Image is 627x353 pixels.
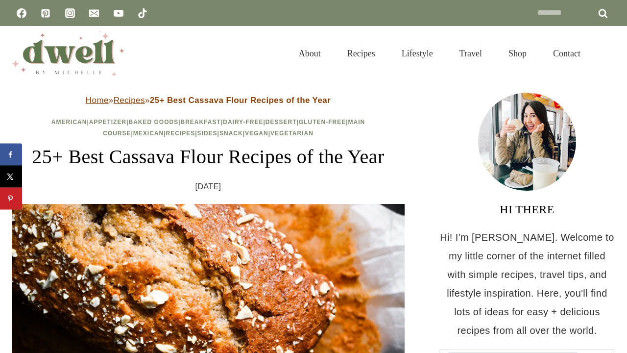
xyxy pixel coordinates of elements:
[12,3,31,23] a: Facebook
[12,31,124,76] img: DWELL by michelle
[299,119,346,126] a: Gluten-Free
[446,36,495,71] a: Travel
[439,228,615,340] p: Hi! I'm [PERSON_NAME]. Welcome to my little corner of the internet filled with simple recipes, tr...
[540,36,594,71] a: Contact
[86,96,109,105] a: Home
[51,119,87,126] a: American
[181,119,221,126] a: Breakfast
[495,36,540,71] a: Shop
[84,3,104,23] a: Email
[195,179,221,194] time: [DATE]
[51,119,365,137] span: | | | | | | | | | | | | |
[334,36,388,71] a: Recipes
[36,3,55,23] a: Pinterest
[128,119,178,126] a: Baked Goods
[109,3,128,23] a: YouTube
[114,96,145,105] a: Recipes
[197,130,217,137] a: Sides
[439,201,615,218] h3: HI THERE
[599,45,615,62] button: View Search Form
[388,36,446,71] a: Lifestyle
[286,36,594,71] nav: Primary Navigation
[150,96,331,105] strong: 25+ Best Cassava Flour Recipes of the Year
[286,36,334,71] a: About
[86,96,331,105] span: » »
[133,130,164,137] a: Mexican
[60,3,80,23] a: Instagram
[270,130,313,137] a: Vegetarian
[12,142,405,172] h1: 25+ Best Cassava Flour Recipes of the Year
[89,119,126,126] a: Appetizer
[245,130,268,137] a: Vegan
[265,119,297,126] a: Dessert
[219,130,243,137] a: Snack
[223,119,263,126] a: Dairy-Free
[166,130,195,137] a: Recipes
[133,3,152,23] a: TikTok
